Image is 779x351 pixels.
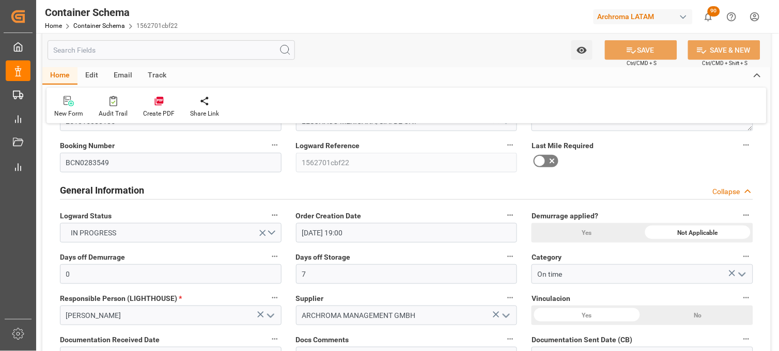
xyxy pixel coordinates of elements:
div: New Form [54,109,83,118]
button: Booking Number [268,138,282,152]
div: Yes [532,306,642,325]
button: Docs Comments [504,332,517,346]
input: Search Fields [48,40,295,60]
a: Container Schema [73,22,125,29]
span: 90 [708,6,720,17]
button: Days off Storage [504,250,517,263]
button: Vinculacion [740,291,753,305]
button: Demurrage applied? [740,209,753,222]
button: open menu [60,223,282,243]
button: open menu [734,266,749,282]
span: Documentation Received Date [60,334,160,345]
button: open menu [571,40,593,60]
span: Category [532,252,562,263]
button: Supplier [504,291,517,305]
button: SAVE & NEW [688,40,760,60]
a: Home [45,22,62,29]
span: Ctrl/CMD + Shift + S [703,59,748,67]
div: Audit Trail [99,109,128,118]
button: Help Center [720,5,743,28]
button: Logward Reference [504,138,517,152]
span: Demurrage applied? [532,211,598,221]
div: No [643,306,753,325]
div: Email [106,67,140,85]
span: Vinculacion [532,293,570,304]
button: Logward Status [268,209,282,222]
span: IN PROGRESS [66,228,122,238]
div: Track [140,67,174,85]
button: Responsible Person (LIGHTHOUSE) * [268,291,282,305]
span: Booking Number [60,140,115,151]
span: Docs Comments [296,334,349,345]
span: Supplier [296,293,324,304]
button: show 90 new notifications [697,5,720,28]
input: Type to search/select [60,306,282,325]
span: Logward Reference [296,140,360,151]
input: enter supplier [296,306,518,325]
button: Days off Demurrage [268,250,282,263]
div: Container Schema [45,5,178,20]
div: Archroma LATAM [594,9,693,24]
div: Not Applicable [643,223,753,243]
div: Home [42,67,77,85]
input: DD-MM-YYYY HH:MM [296,223,518,243]
button: Documentation Sent Date (CB) [740,332,753,346]
div: Yes [532,223,642,243]
div: Edit [77,67,106,85]
button: SAVE [605,40,677,60]
span: Ctrl/CMD + S [627,59,657,67]
button: Archroma LATAM [594,7,697,26]
span: Days off Storage [296,252,351,263]
span: Documentation Sent Date (CB) [532,334,632,345]
button: Documentation Received Date [268,332,282,346]
input: Type to search/select [532,264,753,284]
div: Create PDF [143,109,175,118]
span: Responsible Person (LIGHTHOUSE) [60,293,182,304]
div: Collapse [713,186,740,197]
button: Last Mile Required [740,138,753,152]
span: Last Mile Required [532,140,594,151]
button: open menu [498,308,513,324]
span: Order Creation Date [296,211,362,221]
button: Order Creation Date [504,209,517,222]
span: Logward Status [60,211,112,221]
div: Share Link [190,109,219,118]
span: Days off Demurrage [60,252,125,263]
h2: General Information [60,183,144,197]
button: Category [740,250,753,263]
button: open menu [262,308,277,324]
